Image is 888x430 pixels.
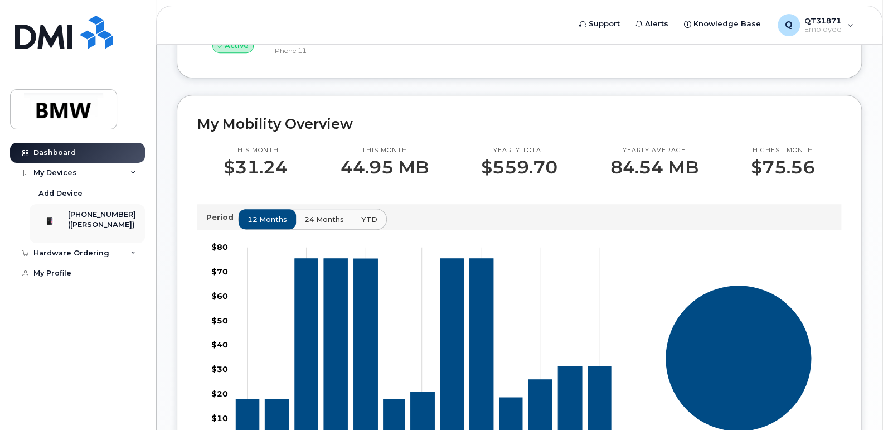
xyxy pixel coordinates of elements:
[628,13,676,35] a: Alerts
[840,381,880,422] iframe: Messenger Launcher
[211,267,228,277] tspan: $70
[211,340,228,350] tspan: $40
[211,413,228,423] tspan: $10
[751,146,815,155] p: Highest month
[785,18,793,32] span: Q
[341,157,429,177] p: 44.95 MB
[197,115,841,132] h2: My Mobility Overview
[610,146,698,155] p: Yearly average
[224,146,288,155] p: This month
[273,46,344,55] div: iPhone 11
[211,315,228,325] tspan: $50
[589,18,620,30] span: Support
[770,14,861,36] div: QT31871
[571,13,628,35] a: Support
[211,364,228,374] tspan: $30
[361,214,377,225] span: YTD
[481,157,557,177] p: $559.70
[804,16,842,25] span: QT31871
[693,18,761,30] span: Knowledge Base
[481,146,557,155] p: Yearly total
[206,212,238,223] p: Period
[304,214,344,225] span: 24 months
[751,157,815,177] p: $75.56
[645,18,668,30] span: Alerts
[225,40,249,51] span: Active
[341,146,429,155] p: This month
[804,25,842,34] span: Employee
[676,13,769,35] a: Knowledge Base
[211,291,228,301] tspan: $60
[211,388,228,398] tspan: $20
[224,157,288,177] p: $31.24
[610,157,698,177] p: 84.54 MB
[211,242,228,252] tspan: $80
